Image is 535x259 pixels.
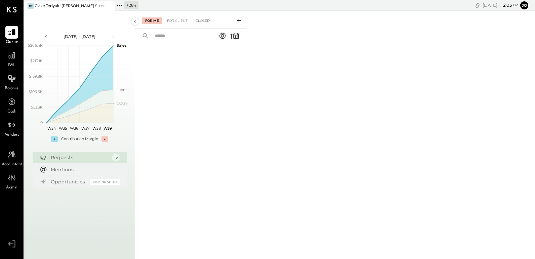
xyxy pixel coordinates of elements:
[112,154,120,162] div: 15
[0,72,23,92] a: Balance
[61,136,98,142] div: Contribution Margin
[6,39,18,45] span: Queue
[103,126,112,131] text: W39
[5,132,19,138] span: Vendors
[164,17,191,24] div: For Client
[30,58,43,63] text: $213.1K
[474,2,481,9] div: copy link
[51,34,108,39] div: [DATE] - [DATE]
[5,86,19,92] span: Balance
[29,89,43,94] text: $106.6K
[0,26,23,45] a: Queue
[2,162,22,168] span: Accountant
[483,2,519,8] div: [DATE]
[90,179,120,185] div: Coming Soon
[59,126,67,131] text: W35
[117,87,127,92] text: Labor
[520,1,528,9] button: Jo
[142,17,162,24] div: For Me
[0,95,23,115] a: Cash
[70,126,78,131] text: W36
[40,120,43,125] text: 0
[0,148,23,168] a: Accountant
[513,3,519,7] span: pm
[51,154,109,161] div: Requests
[31,105,43,110] text: $53.3K
[6,185,17,191] span: Admin
[0,171,23,191] a: Admin
[498,2,512,8] span: 2 : 03
[117,101,128,105] text: COGS
[51,136,58,142] div: +
[81,126,89,131] text: W37
[192,17,213,24] div: Closed
[29,74,43,79] text: $159.8K
[7,109,16,115] span: Cash
[117,43,127,48] text: Sales
[47,126,56,131] text: W34
[28,3,34,9] div: GT
[28,43,43,48] text: $266.4K
[35,3,105,9] div: Glaze Teriyaki [PERSON_NAME] Street - [PERSON_NAME] River [PERSON_NAME] LLC
[0,119,23,138] a: Vendors
[124,1,138,9] div: + 284
[0,49,23,69] a: P&L
[51,178,86,185] div: Opportunities
[51,166,117,173] div: Mentions
[8,62,16,69] span: P&L
[101,136,108,142] div: -
[92,126,100,131] text: W38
